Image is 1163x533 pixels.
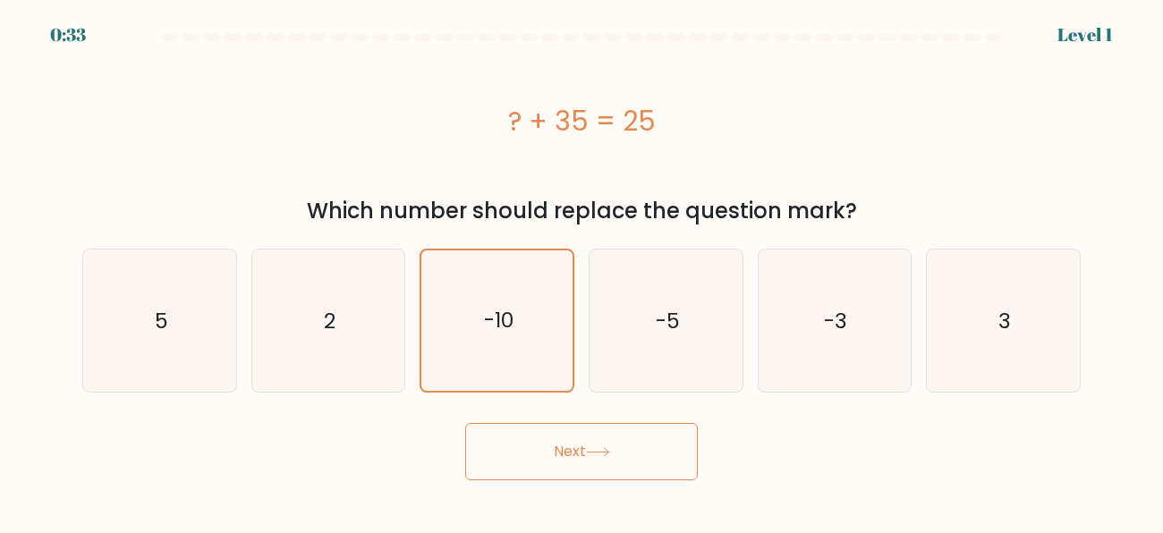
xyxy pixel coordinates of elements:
[655,306,679,335] text: -5
[82,101,1081,141] div: ? + 35 = 25
[324,306,335,335] text: 2
[484,306,514,335] text: -10
[154,306,167,335] text: 5
[998,306,1011,335] text: 3
[93,195,1070,227] div: Which number should replace the question mark?
[50,21,86,48] div: 0:33
[465,423,698,480] button: Next
[1057,21,1113,48] div: Level 1
[825,306,848,335] text: -3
